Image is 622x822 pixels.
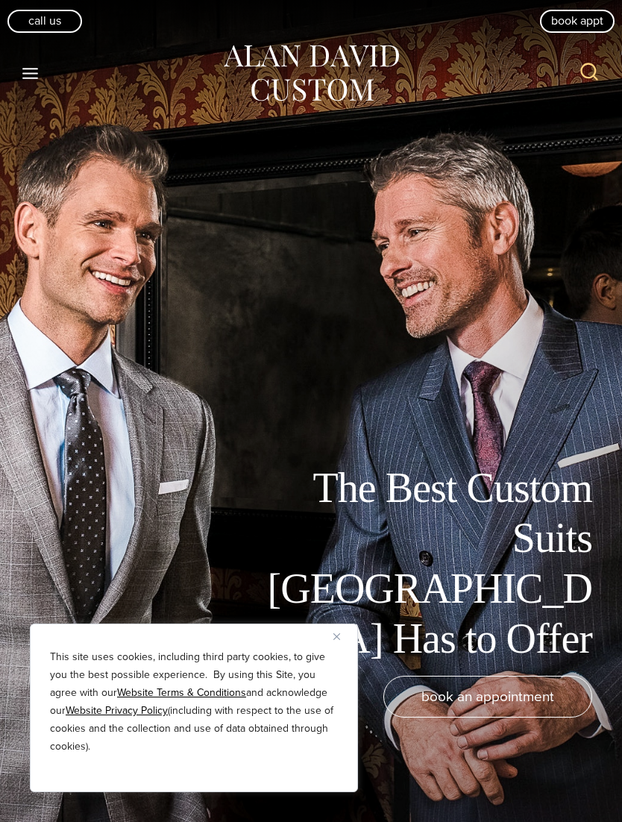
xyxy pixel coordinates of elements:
[15,60,46,87] button: Open menu
[333,633,340,640] img: Close
[571,55,607,91] button: View Search Form
[222,40,400,107] img: Alan David Custom
[66,703,168,718] a: Website Privacy Policy
[50,648,338,756] p: This site uses cookies, including third party cookies, to give you the best possible experience. ...
[421,685,554,707] span: book an appointment
[540,10,615,32] a: book appt
[7,10,82,32] a: Call Us
[383,676,592,718] a: book an appointment
[257,463,592,664] h1: The Best Custom Suits [GEOGRAPHIC_DATA] Has to Offer
[117,685,246,700] a: Website Terms & Conditions
[333,627,351,645] button: Close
